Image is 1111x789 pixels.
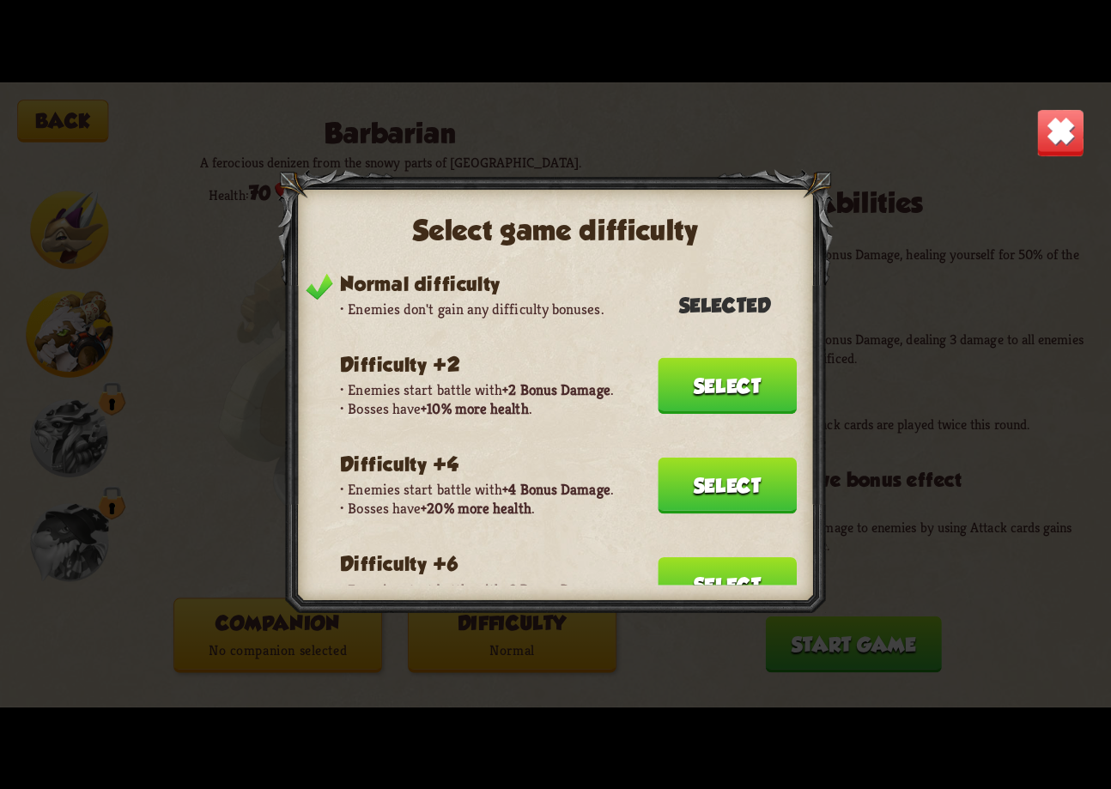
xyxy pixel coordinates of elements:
[653,276,797,333] button: Selected
[1036,108,1085,157] img: close-button.png
[340,272,797,294] h3: Normal difficulty
[340,499,797,518] p: Bosses have .
[502,379,610,398] b: +2 Bonus Damage
[340,552,458,574] h3: Difficulty +6
[340,353,459,375] h3: Difficulty +2
[340,580,797,598] p: Enemies start battle with .
[323,214,788,246] h2: Select game difficulty
[421,499,531,518] b: +20% more health
[658,557,797,614] button: Select
[340,299,797,318] p: Enemies don't gain any difficulty bonuses.
[340,480,797,499] p: Enemies start battle with .
[340,399,797,418] p: Bosses have .
[502,480,610,499] b: +4 Bonus Damage
[340,452,458,475] h3: Difficulty +4
[658,457,797,513] button: Select
[340,379,797,398] p: Enemies start battle with .
[502,580,610,598] b: +6 Bonus Damage
[658,357,797,414] button: Select
[421,399,528,418] b: +10% more health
